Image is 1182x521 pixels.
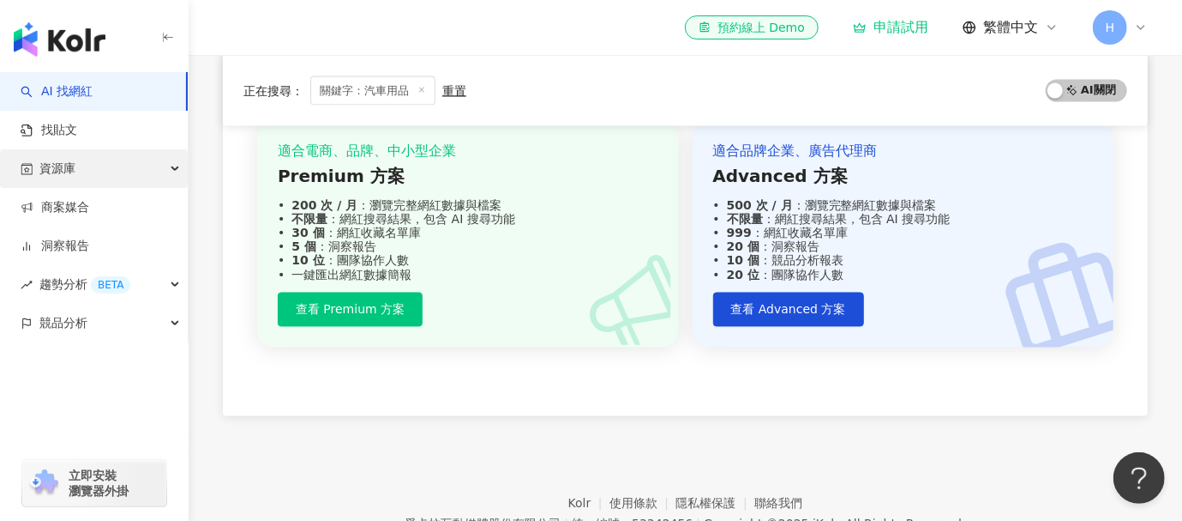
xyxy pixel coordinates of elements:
strong: 10 位 [291,254,324,268]
a: 找貼文 [21,122,77,139]
a: 預約線上 Demo [685,15,819,39]
div: ：網紅搜尋結果，包含 AI 搜尋功能 [713,213,1094,227]
span: H [1106,18,1115,37]
button: 查看 Premium 方案 [278,293,423,327]
iframe: Help Scout Beacon - Open [1113,452,1165,504]
div: 預約線上 Demo [699,19,805,36]
strong: 5 個 [291,240,316,254]
div: ：網紅收藏名單庫 [278,227,658,240]
strong: 500 次 / 月 [727,199,793,213]
div: ：瀏覽完整網紅數據與檔案 [278,199,658,213]
a: 商案媒合 [21,199,89,216]
div: Advanced 方案 [713,165,1094,189]
a: 隱私權保護 [676,497,755,511]
div: Premium 方案 [278,165,658,189]
a: 申請試用 [853,19,928,36]
a: 使用條款 [609,497,676,511]
span: 查看 Advanced 方案 [731,303,846,317]
strong: 200 次 / 月 [291,199,357,213]
strong: 不限量 [727,213,763,227]
a: 洞察報告 [21,238,89,255]
span: 競品分析 [39,304,87,342]
span: 正在搜尋 ： [243,83,303,97]
div: 適合電商、品牌、中小型企業 [278,142,658,161]
span: rise [21,279,33,291]
strong: 10 個 [727,254,759,268]
span: 趨勢分析 [39,265,130,304]
span: 關鍵字：汽車用品 [310,76,435,105]
div: BETA [91,276,130,294]
strong: 20 個 [727,240,759,254]
div: ：洞察報告 [713,240,1094,254]
div: ：團隊協作人數 [713,269,1094,282]
a: 聯絡我們 [754,497,802,511]
strong: 不限量 [291,213,327,227]
div: ：網紅搜尋結果，包含 AI 搜尋功能 [278,213,658,227]
span: 繁體中文 [983,18,1038,37]
span: 立即安裝 瀏覽器外掛 [69,468,129,499]
strong: 30 個 [291,227,324,240]
div: 重置 [442,83,466,97]
div: ：洞察報告 [278,240,658,254]
div: ：網紅收藏名單庫 [713,227,1094,240]
button: 查看 Advanced 方案 [713,293,864,327]
a: chrome extension立即安裝 瀏覽器外掛 [22,460,166,506]
img: logo [14,22,105,57]
span: 查看 Premium 方案 [296,303,405,317]
strong: 999 [727,227,752,240]
div: ：競品分析報表 [713,254,1094,268]
div: 適合品牌企業、廣告代理商 [713,142,1094,161]
strong: 20 位 [727,269,759,282]
div: ：瀏覽完整網紅數據與檔案 [713,199,1094,213]
img: chrome extension [27,470,61,497]
a: Kolr [568,497,609,511]
a: searchAI 找網紅 [21,83,93,100]
span: 資源庫 [39,149,75,188]
div: ：團隊協作人數 [278,254,658,268]
div: 一鍵匯出網紅數據簡報 [278,269,658,282]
